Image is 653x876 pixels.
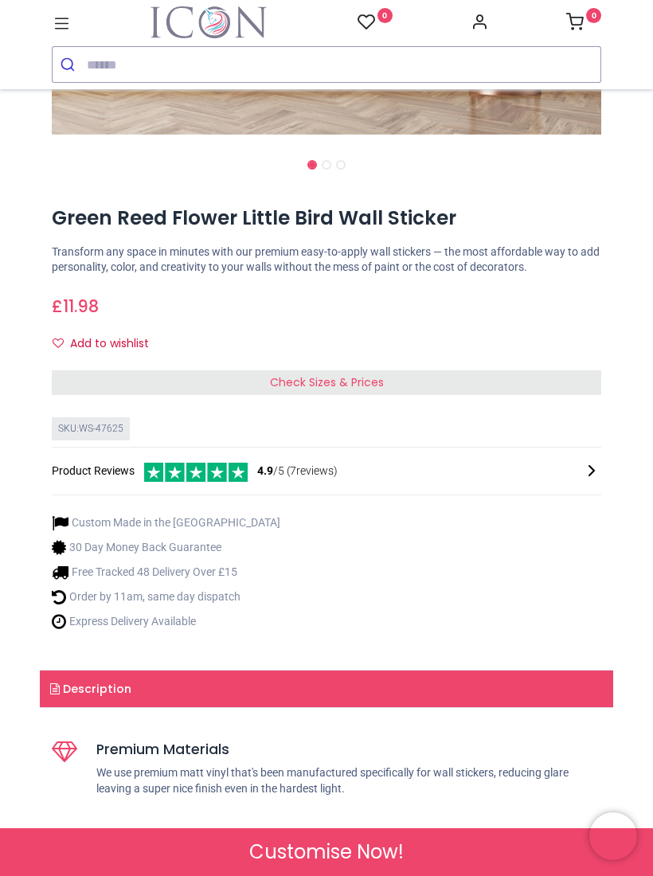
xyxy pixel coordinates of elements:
li: Free Tracked 48 Delivery Over £15 [52,564,280,581]
img: Icon Wall Stickers [151,6,267,38]
p: Transform any space in minutes with our premium easy-to-apply wall stickers — the most affordable... [52,244,601,276]
li: Express Delivery Available [52,613,280,630]
span: £ [52,295,99,318]
span: 4.9 [257,464,273,477]
sup: 0 [377,8,393,23]
div: Product Reviews [52,460,601,482]
p: We use premium matt vinyl that's been manufactured specifically for wall stickers, reducing glare... [96,765,601,796]
button: Submit [53,47,87,82]
i: Add to wishlist [53,338,64,349]
a: Account Info [471,18,488,30]
a: Logo of Icon Wall Stickers [151,6,267,38]
a: 0 [566,18,601,30]
span: Check Sizes & Prices [270,374,384,390]
li: 30 Day Money Back Guarantee [52,539,280,556]
iframe: Brevo live chat [589,812,637,860]
div: SKU: WS-47625 [52,417,130,440]
h5: Premium Materials [96,740,601,760]
a: 0 [358,13,393,33]
li: Order by 11am, same day dispatch [52,589,280,605]
sup: 0 [586,8,601,23]
button: Add to wishlistAdd to wishlist [52,330,162,358]
span: 11.98 [63,295,99,318]
a: Description [40,671,613,707]
li: Custom Made in the [GEOGRAPHIC_DATA] [52,514,280,531]
span: /5 ( 7 reviews) [257,463,338,479]
h1: Green Reed Flower Little Bird Wall Sticker [52,205,601,232]
span: Customise Now! [249,839,404,866]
